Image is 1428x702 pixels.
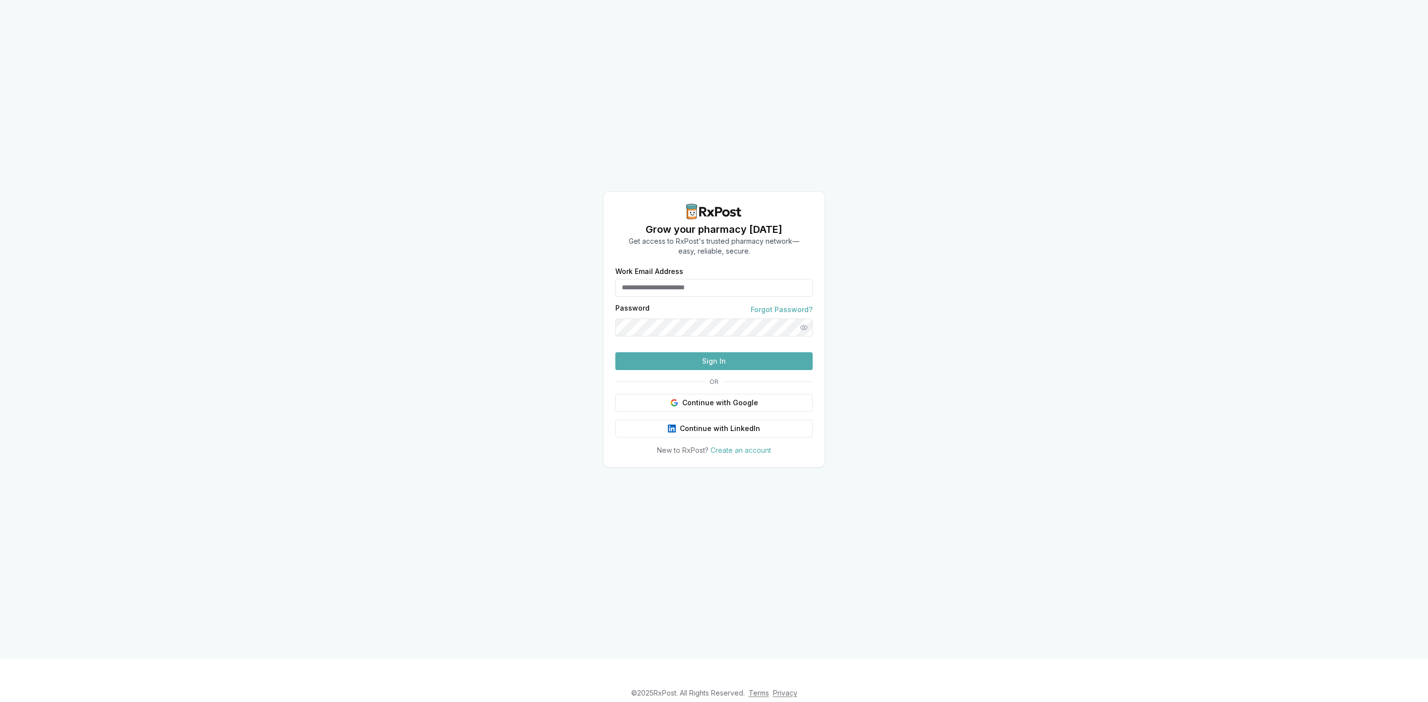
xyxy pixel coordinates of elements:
img: Google [670,399,678,407]
span: OR [706,378,722,386]
img: RxPost Logo [682,204,746,219]
img: LinkedIn [668,425,676,432]
h1: Grow your pharmacy [DATE] [629,222,799,236]
a: Privacy [773,689,797,697]
button: Show password [795,319,813,336]
a: Forgot Password? [751,305,813,315]
button: Continue with LinkedIn [615,420,813,437]
label: Password [615,305,650,315]
button: Sign In [615,352,813,370]
label: Work Email Address [615,268,813,275]
a: Terms [749,689,769,697]
button: Continue with Google [615,394,813,412]
a: Create an account [711,446,771,454]
span: New to RxPost? [657,446,709,454]
p: Get access to RxPost's trusted pharmacy network— easy, reliable, secure. [629,236,799,256]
